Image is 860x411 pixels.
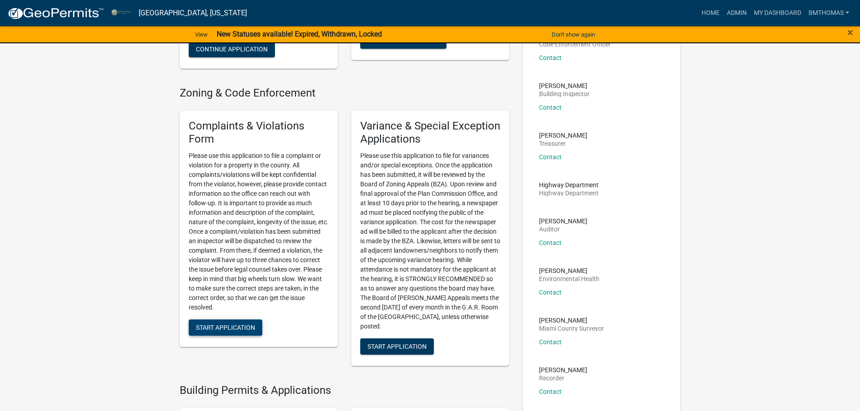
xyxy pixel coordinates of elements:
button: Continue Application [189,41,275,57]
p: Code Enforcement Officer [539,41,611,47]
p: Miami County Surveyor [539,325,604,332]
a: [GEOGRAPHIC_DATA], [US_STATE] [139,5,247,21]
p: Building Inspector [539,91,590,97]
button: Don't show again [548,27,599,42]
a: bmthomas [805,5,853,22]
h4: Zoning & Code Enforcement [180,87,509,100]
a: View [191,27,211,42]
img: Miami County, Indiana [111,7,131,19]
p: Highway Department [539,182,599,188]
p: [PERSON_NAME] [539,132,587,139]
span: Start Application [196,323,255,331]
span: × [847,26,853,39]
p: Highway Department [539,190,599,196]
h4: Building Permits & Applications [180,384,509,397]
a: Admin [723,5,750,22]
p: [PERSON_NAME] [539,367,587,373]
p: Please use this application to file a complaint or violation for a property in the county. All co... [189,151,329,312]
h5: Complaints & Violations Form [189,120,329,146]
a: Contact [539,289,562,296]
a: My Dashboard [750,5,805,22]
p: Recorder [539,375,587,381]
a: Contact [539,338,562,346]
p: [PERSON_NAME] [539,268,600,274]
a: Contact [539,54,562,61]
p: Environmental Health [539,276,600,282]
p: Treasurer [539,140,587,147]
a: Contact [539,153,562,161]
button: Start Application [360,338,434,355]
h5: Variance & Special Exception Applications [360,120,500,146]
p: Auditor [539,226,587,232]
a: Contact [539,239,562,246]
button: Start Application [189,319,262,336]
span: Start Application [367,342,427,350]
p: [PERSON_NAME] [539,218,587,224]
strong: New Statuses available! Expired, Withdrawn, Locked [217,30,382,38]
p: [PERSON_NAME] [539,83,590,89]
button: Close [847,27,853,38]
a: Contact [539,388,562,395]
p: [PERSON_NAME] [539,317,604,323]
a: Contact [539,104,562,111]
p: Please use this application to file for variances and/or special exceptions. Once the application... [360,151,500,331]
a: Home [698,5,723,22]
